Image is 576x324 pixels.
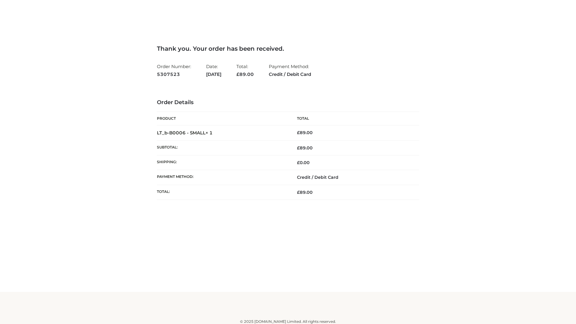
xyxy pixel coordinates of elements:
th: Shipping: [157,155,288,170]
strong: [DATE] [206,70,221,78]
span: 89.00 [297,145,313,151]
span: £ [297,145,300,151]
th: Subtotal: [157,140,288,155]
th: Product [157,112,288,125]
span: £ [297,190,300,195]
span: 89.00 [297,190,313,195]
strong: LT_b-B0006 - SMALL [157,130,213,136]
span: £ [297,130,300,135]
bdi: 0.00 [297,160,310,165]
span: £ [297,160,300,165]
th: Total: [157,185,288,199]
h3: Thank you. Your order has been received. [157,45,419,52]
li: Total: [236,61,254,79]
strong: 5307523 [157,70,191,78]
bdi: 89.00 [297,130,313,135]
th: Payment method: [157,170,288,185]
td: Credit / Debit Card [288,170,419,185]
li: Order Number: [157,61,191,79]
span: 89.00 [236,71,254,77]
strong: × 1 [205,130,213,136]
li: Payment Method: [269,61,311,79]
li: Date: [206,61,221,79]
h3: Order Details [157,99,419,106]
th: Total [288,112,419,125]
strong: Credit / Debit Card [269,70,311,78]
span: £ [236,71,239,77]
